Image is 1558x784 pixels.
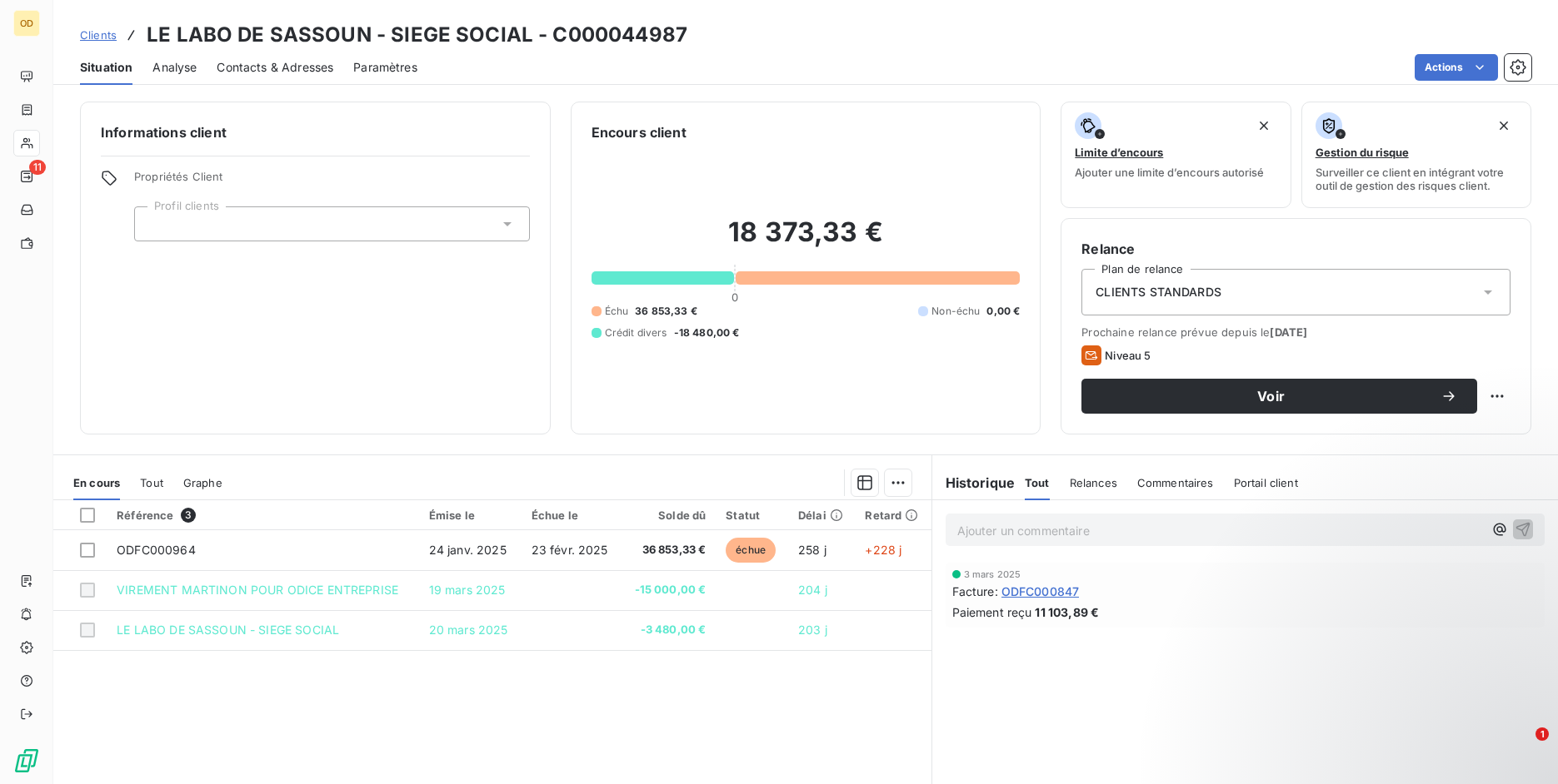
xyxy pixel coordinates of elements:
[80,27,117,43] a: Clients
[183,476,222,489] span: Graphe
[632,542,707,558] span: 36 853,33 €
[117,508,409,523] div: Référence
[29,160,46,175] span: 11
[117,583,398,597] span: VIREMENT MARTINON POUR ODICE ENTREPRISE
[726,509,778,522] div: Statut
[798,509,845,522] div: Délai
[952,583,998,600] span: Facture :
[13,747,40,774] img: Logo LeanPay
[117,543,196,557] span: ODFC000964
[532,509,612,522] div: Échue le
[952,603,1032,621] span: Paiement reçu
[140,476,163,489] span: Tout
[798,623,827,637] span: 203 j
[429,543,507,557] span: 24 janv. 2025
[134,170,530,193] span: Propriétés Client
[532,543,608,557] span: 23 févr. 2025
[726,538,776,563] span: échue
[1081,239,1511,259] h6: Relance
[181,508,196,523] span: 3
[1234,476,1298,489] span: Portail client
[632,582,707,598] span: -15 000,00 €
[1070,476,1117,489] span: Relances
[1137,476,1214,489] span: Commentaires
[1081,325,1511,339] span: Prochaine relance prévue depuis le
[1025,476,1050,489] span: Tout
[101,122,530,142] h6: Informations client
[80,28,117,42] span: Clients
[148,216,162,231] input: Ajouter une valeur
[1536,727,1549,741] span: 1
[152,59,197,76] span: Analyse
[217,59,333,76] span: Contacts & Adresses
[1061,102,1291,208] button: Limite d’encoursAjouter une limite d’encours autorisé
[932,473,1016,493] h6: Historique
[1075,146,1163,159] span: Limite d’encours
[1415,54,1498,81] button: Actions
[1501,727,1541,767] iframe: Intercom live chat
[964,569,1021,579] span: 3 mars 2025
[732,290,738,304] span: 0
[429,583,506,597] span: 19 mars 2025
[674,325,740,340] span: -18 480,00 €
[1270,325,1307,339] span: [DATE]
[605,325,667,340] span: Crédit divers
[117,623,339,637] span: LE LABO DE SASSOUN - SIEGE SOCIAL
[1301,102,1531,208] button: Gestion du risqueSurveiller ce client en intégrant votre outil de gestion des risques client.
[1225,623,1558,739] iframe: Intercom notifications message
[429,623,508,637] span: 20 mars 2025
[353,59,417,76] span: Paramètres
[1105,349,1151,362] span: Niveau 5
[1096,284,1221,300] span: CLIENTS STANDARDS
[429,509,512,522] div: Émise le
[1081,379,1477,414] button: Voir
[80,59,132,76] span: Situation
[592,216,1021,265] h2: 18 373,33 €
[1316,166,1517,192] span: Surveiller ce client en intégrant votre outil de gestion des risques client.
[13,10,40,37] div: OD
[1035,603,1099,621] span: 11 103,89 €
[798,543,826,557] span: 258 j
[798,583,827,597] span: 204 j
[931,304,980,319] span: Non-échu
[605,304,629,319] span: Échu
[592,122,687,142] h6: Encours client
[986,304,1020,319] span: 0,00 €
[865,509,921,522] div: Retard
[1316,146,1409,159] span: Gestion du risque
[1001,583,1080,600] span: ODFC000847
[147,20,687,50] h3: LE LABO DE SASSOUN - SIEGE SOCIAL - C000044987
[73,476,120,489] span: En cours
[632,509,707,522] div: Solde dû
[635,304,697,319] span: 36 853,33 €
[1101,390,1441,403] span: Voir
[865,543,901,557] span: +228 j
[1075,166,1264,179] span: Ajouter une limite d’encours autorisé
[632,622,707,638] span: -3 480,00 €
